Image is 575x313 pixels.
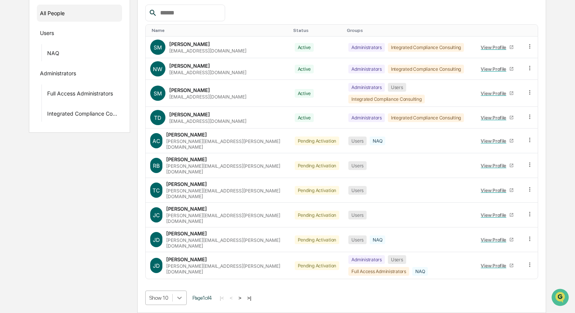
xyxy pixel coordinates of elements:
[348,95,424,103] div: Integrated Compliance Consulting
[478,160,517,172] a: View Profile
[169,63,210,69] div: [PERSON_NAME]
[153,162,160,169] span: RB
[481,138,509,144] div: View Profile
[34,58,125,66] div: Start new chat
[55,156,61,162] div: 🗄️
[528,28,535,33] div: Toggle SortBy
[348,267,409,276] div: Full Access Administrators
[8,156,14,162] div: 🖐️
[169,70,246,75] div: [EMAIL_ADDRESS][DOMAIN_NAME]
[154,114,161,121] span: TD
[295,161,340,170] div: Pending Activation
[15,156,49,163] span: Preclearance
[166,181,207,187] div: [PERSON_NAME]
[54,188,92,194] a: Powered byPylon
[169,41,210,47] div: [PERSON_NAME]
[169,87,210,93] div: [PERSON_NAME]
[370,235,385,244] div: NAQ
[192,295,212,301] span: Page 1 of 4
[348,137,367,145] div: Users
[63,103,66,110] span: •
[347,28,470,33] div: Toggle SortBy
[348,235,367,244] div: Users
[5,153,52,166] a: 🖐️Preclearance
[478,209,517,221] a: View Profile
[293,28,341,33] div: Toggle SortBy
[388,113,464,122] div: Integrated Compliance Consulting
[63,124,66,130] span: •
[24,124,62,130] span: [PERSON_NAME]
[166,237,286,249] div: [PERSON_NAME][EMAIL_ADDRESS][PERSON_NAME][DOMAIN_NAME]
[8,117,20,129] img: Steven Moralez
[295,113,314,122] div: Active
[166,230,207,237] div: [PERSON_NAME]
[295,186,340,195] div: Pending Activation
[166,263,286,275] div: [PERSON_NAME][EMAIL_ADDRESS][PERSON_NAME][DOMAIN_NAME]
[348,186,367,195] div: Users
[166,132,207,138] div: [PERSON_NAME]
[348,211,367,219] div: Users
[478,112,517,124] a: View Profile
[370,137,385,145] div: NAQ
[348,113,385,122] div: Administrators
[348,161,367,170] div: Users
[295,43,314,52] div: Active
[348,65,385,73] div: Administrators
[154,44,162,51] span: SM
[295,137,340,145] div: Pending Activation
[154,90,162,97] span: SM
[295,235,340,244] div: Pending Activation
[169,118,246,124] div: [EMAIL_ADDRESS][DOMAIN_NAME]
[8,96,20,108] img: Jack Rasmussen
[67,124,83,130] span: [DATE]
[47,50,59,59] div: NAQ
[153,66,162,72] span: NW
[5,167,51,181] a: 🔎Data Lookup
[166,138,286,150] div: [PERSON_NAME][EMAIL_ADDRESS][PERSON_NAME][DOMAIN_NAME]
[218,295,226,301] button: |<
[478,87,517,99] a: View Profile
[478,63,517,75] a: View Profile
[478,260,517,272] a: View Profile
[481,163,509,168] div: View Profile
[153,262,160,269] span: JD
[388,255,406,264] div: Users
[236,295,244,301] button: >
[152,187,160,194] span: TC
[481,91,509,96] div: View Profile
[388,43,464,52] div: Integrated Compliance Consulting
[8,84,51,91] div: Past conversations
[8,171,14,177] div: 🔎
[166,206,207,212] div: [PERSON_NAME]
[76,189,92,194] span: Pylon
[153,212,160,218] span: JC
[478,135,517,147] a: View Profile
[47,110,119,119] div: Integrated Compliance Consulting
[24,103,62,110] span: [PERSON_NAME]
[295,211,340,219] div: Pending Activation
[481,44,509,50] div: View Profile
[481,212,509,218] div: View Profile
[388,83,406,92] div: Users
[481,237,509,243] div: View Profile
[295,261,340,270] div: Pending Activation
[166,163,286,175] div: [PERSON_NAME][EMAIL_ADDRESS][PERSON_NAME][DOMAIN_NAME]
[40,70,76,79] div: Administrators
[8,16,138,28] p: How can we help?
[129,60,138,70] button: Start new chat
[227,295,235,301] button: <
[47,90,113,99] div: Full Access Administrators
[348,43,385,52] div: Administrators
[481,115,509,121] div: View Profile
[295,65,314,73] div: Active
[169,94,246,100] div: [EMAIL_ADDRESS][DOMAIN_NAME]
[63,156,94,163] span: Attestations
[15,170,48,178] span: Data Lookup
[166,213,286,224] div: [PERSON_NAME][EMAIL_ADDRESS][PERSON_NAME][DOMAIN_NAME]
[52,153,97,166] a: 🗄️Attestations
[34,66,105,72] div: We're available if you need us!
[152,28,287,33] div: Toggle SortBy
[118,83,138,92] button: See all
